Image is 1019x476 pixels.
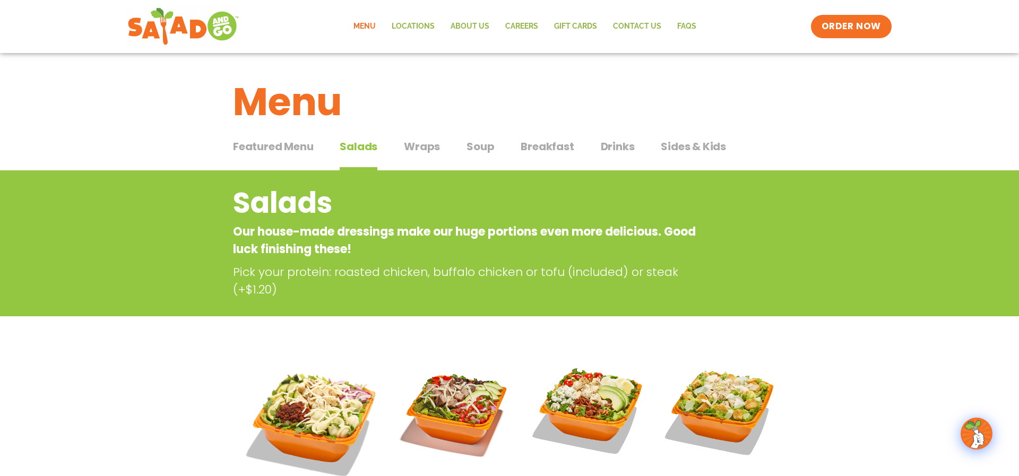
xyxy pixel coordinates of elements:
[443,14,497,39] a: About Us
[521,139,574,154] span: Breakfast
[346,14,704,39] nav: Menu
[497,14,546,39] a: Careers
[467,139,494,154] span: Soup
[233,135,786,171] div: Tabbed content
[127,5,239,48] img: new-SAG-logo-768×292
[384,14,443,39] a: Locations
[530,352,646,468] img: Product photo for Cobb Salad
[546,14,605,39] a: GIFT CARDS
[811,15,892,38] a: ORDER NOW
[822,20,881,33] span: ORDER NOW
[605,14,669,39] a: Contact Us
[340,139,377,154] span: Salads
[233,139,313,154] span: Featured Menu
[233,223,701,258] p: Our house-made dressings make our huge portions even more delicious. Good luck finishing these!
[662,352,778,468] img: Product photo for Caesar Salad
[233,181,701,224] h2: Salads
[601,139,635,154] span: Drinks
[404,139,440,154] span: Wraps
[399,352,514,468] img: Product photo for Fajita Salad
[233,263,705,298] p: Pick your protein: roasted chicken, buffalo chicken or tofu (included) or steak (+$1.20)
[962,419,991,448] img: wpChatIcon
[233,73,786,131] h1: Menu
[346,14,384,39] a: Menu
[669,14,704,39] a: FAQs
[661,139,726,154] span: Sides & Kids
